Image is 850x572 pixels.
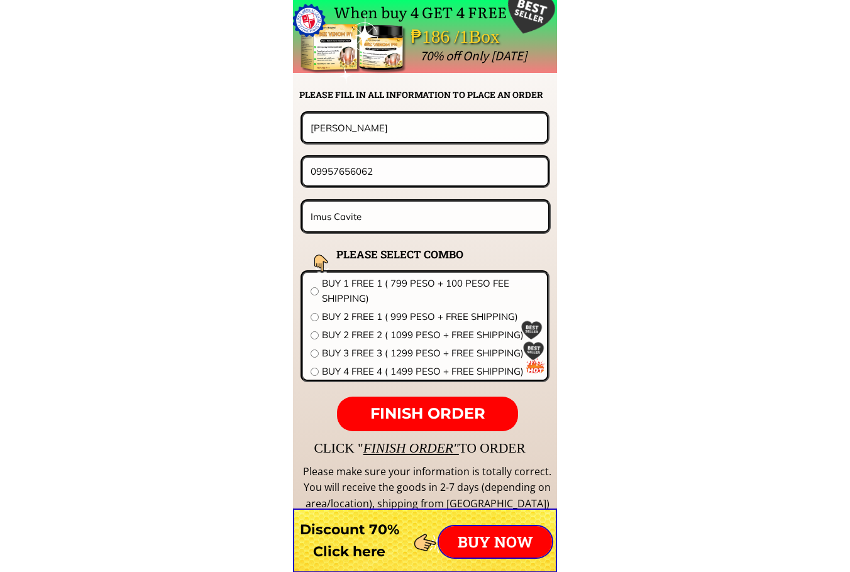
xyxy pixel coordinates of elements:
span: BUY 1 FREE 1 ( 799 PESO + 100 PESO FEE SHIPPING) [322,276,539,306]
p: BUY NOW [439,526,552,558]
h2: PLEASE SELECT COMBO [336,246,495,263]
h3: Discount 70% Click here [293,519,406,563]
span: FINISH ORDER [370,404,485,422]
input: Phone number [307,158,543,185]
span: BUY 3 FREE 3 ( 1299 PESO + FREE SHIPPING) [322,346,539,361]
span: BUY 4 FREE 4 ( 1499 PESO + FREE SHIPPING) [322,364,539,379]
h2: PLEASE FILL IN ALL INFORMATION TO PLACE AN ORDER [299,88,556,102]
div: 70% off Only [DATE] [420,45,808,67]
span: BUY 2 FREE 2 ( 1099 PESO + FREE SHIPPING) [322,327,539,343]
div: ₱186 /1Box [411,22,535,52]
input: Address [307,202,544,231]
span: FINISH ORDER" [363,441,459,456]
input: Your name [307,114,542,141]
div: Please make sure your information is totally correct. You will receive the goods in 2-7 days (dep... [302,464,553,512]
span: BUY 2 FREE 1 ( 999 PESO + FREE SHIPPING) [322,309,539,324]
